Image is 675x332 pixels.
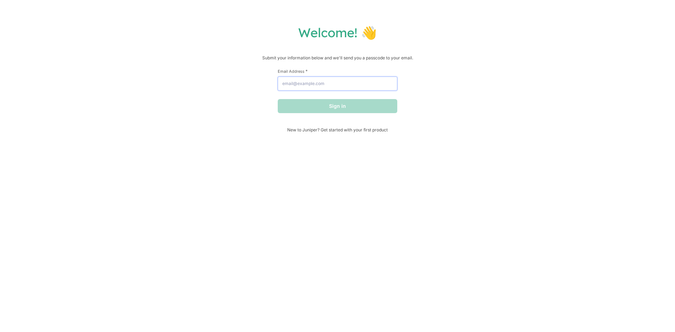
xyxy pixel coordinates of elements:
[7,25,668,40] h1: Welcome! 👋
[7,54,668,61] p: Submit your information below and we'll send you a passcode to your email.
[306,69,308,74] span: This field is required.
[278,77,397,91] input: email@example.com
[278,69,397,74] label: Email Address
[278,127,397,132] span: New to Juniper? Get started with your first product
